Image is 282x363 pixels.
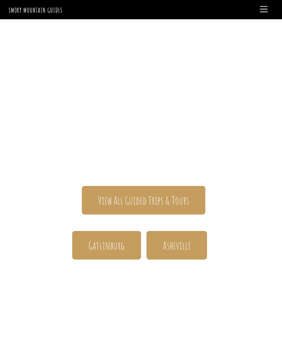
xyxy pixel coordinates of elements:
span: The ONLY one-stop, full Service Guide Company for the Gatlinburg and [GEOGRAPHIC_DATA] side of th... [9,90,274,166]
a: Smoky Mountain Guides [9,6,63,14]
a: View All Guided Trips & Tours [82,186,205,214]
a: Gatlinburg [72,231,141,260]
h1: Your adventure starts here. [9,282,274,297]
span: Asheville [163,238,191,252]
a: Menu [257,3,271,16]
a: Asheville [147,231,207,260]
span: Smoky Mountain Guides [9,62,274,90]
span: Gatlinburg [88,238,125,252]
span: View All Guided Trips & Tours [98,193,189,207]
